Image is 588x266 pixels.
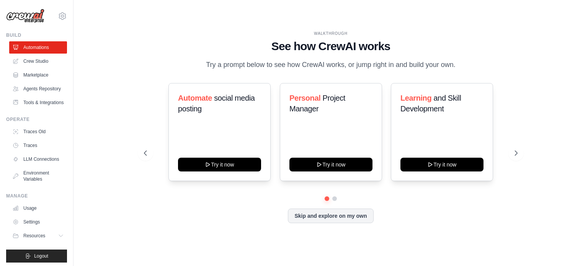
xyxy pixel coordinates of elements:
div: WALKTHROUGH [144,31,518,36]
span: Project Manager [289,94,345,113]
a: Environment Variables [9,167,67,185]
iframe: Chat Widget [550,229,588,266]
button: Skip and explore on my own [288,209,373,223]
span: Logout [34,253,48,259]
img: Logo [6,9,44,23]
div: Manage [6,193,67,199]
a: Settings [9,216,67,228]
a: Traces Old [9,126,67,138]
a: Usage [9,202,67,214]
button: Try it now [178,158,261,171]
span: and Skill Development [400,94,461,113]
span: Automate [178,94,212,102]
span: social media posting [178,94,255,113]
span: Personal [289,94,320,102]
a: Traces [9,139,67,152]
a: Marketplace [9,69,67,81]
a: Agents Repository [9,83,67,95]
h1: See how CrewAI works [144,39,518,53]
span: Learning [400,94,431,102]
a: Automations [9,41,67,54]
button: Try it now [289,158,372,171]
div: Build [6,32,67,38]
button: Resources [9,230,67,242]
p: Try a prompt below to see how CrewAI works, or jump right in and build your own. [202,59,459,70]
a: Tools & Integrations [9,96,67,109]
span: Resources [23,233,45,239]
a: Crew Studio [9,55,67,67]
a: LLM Connections [9,153,67,165]
button: Try it now [400,158,483,171]
div: Operate [6,116,67,122]
button: Logout [6,250,67,263]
